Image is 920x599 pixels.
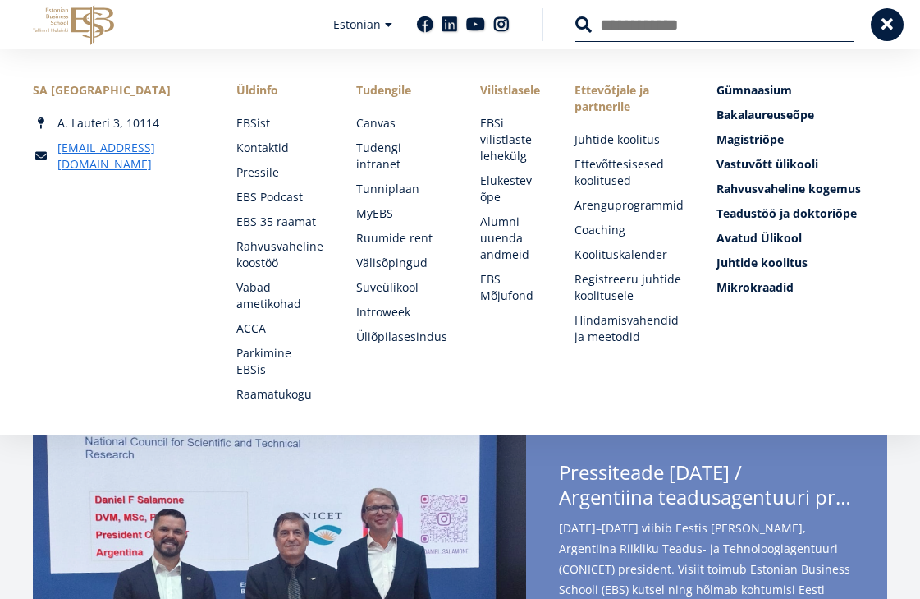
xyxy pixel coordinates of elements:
a: Teadustöö ja doktoriõpe [716,205,887,222]
a: EBSist [236,115,323,131]
a: Mikrokraadid [716,279,887,296]
a: Pressile [236,164,323,181]
a: Rahvusvaheline koostöö [236,238,323,271]
span: Pressiteade [DATE] / [559,460,854,514]
a: EBS 35 raamat [236,214,323,230]
a: Bakalaureuseõpe [716,107,887,123]
a: EBS Podcast [236,189,323,205]
a: EBSi vilistlaste lehekülg [480,115,541,164]
a: Välisõpingud [356,255,447,271]
a: Canvas [356,115,447,131]
span: Rahvusvaheline kogemus [716,181,861,196]
a: Parkimine EBSis [236,345,323,378]
div: SA [GEOGRAPHIC_DATA] [33,82,204,99]
div: A. Lauteri 3, 10114 [33,115,204,131]
span: Juhtide koolitus [716,255,808,270]
span: Ettevõtjale ja partnerile [574,82,684,115]
span: Üldinfo [236,82,323,99]
span: Vilistlasele [480,82,541,99]
span: Avatud Ülikool [716,230,802,246]
a: Üliõpilasesindus [356,329,447,345]
a: Magistriõpe [716,131,887,148]
a: Alumni uuenda andmeid [480,214,541,263]
a: Youtube [466,16,485,33]
span: Argentiina teadusagentuuri president [PERSON_NAME] külastab Eestit [559,485,854,509]
a: EBS Mõjufond [480,271,541,304]
a: Registreeru juhtide koolitusele [574,271,684,304]
a: Instagram [493,16,510,33]
a: Tunniplaan [356,181,447,197]
a: ACCA [236,320,323,337]
span: Gümnaasium [716,82,792,98]
span: Mikrokraadid [716,279,794,295]
a: MyEBS [356,205,447,222]
a: Ettevõttesisesed koolitused [574,156,684,189]
a: Hindamisvahendid ja meetodid [574,312,684,345]
span: Vastuvõtt ülikooli [716,156,818,172]
a: Vastuvõtt ülikooli [716,156,887,173]
a: Arenguprogrammid [574,197,684,214]
a: Tudengile [356,82,447,99]
span: Bakalaureuseõpe [716,107,814,122]
a: Juhtide koolitus [574,131,684,148]
a: Suveülikool [356,279,447,296]
a: Raamatukogu [236,386,323,403]
a: Koolituskalender [574,247,684,263]
a: Kontaktid [236,140,323,156]
span: Teadustöö ja doktoriõpe [716,205,857,221]
a: [EMAIL_ADDRESS][DOMAIN_NAME] [57,140,204,173]
a: Elukestev õpe [480,173,541,205]
a: Ruumide rent [356,230,447,247]
span: Magistriõpe [716,131,784,147]
a: Gümnaasium [716,82,887,99]
a: Introweek [356,304,447,320]
a: Rahvusvaheline kogemus [716,181,887,197]
a: Linkedin [442,16,458,33]
a: Avatud Ülikool [716,230,887,247]
a: Juhtide koolitus [716,255,887,271]
a: Vabad ametikohad [236,279,323,312]
a: Facebook [417,16,433,33]
a: Tudengi intranet [356,140,447,173]
a: Coaching [574,222,684,238]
